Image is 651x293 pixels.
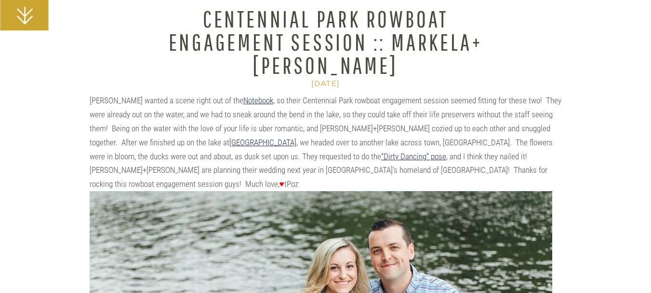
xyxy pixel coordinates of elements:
h1: Centennial Park Rowboat Engagement Session :: Markela+[PERSON_NAME] [151,7,500,77]
a: “Dirty Dancing” pose [381,152,446,161]
a: [GEOGRAPHIC_DATA] [229,138,296,147]
span: ♥ [279,179,284,189]
a: Notebook [243,96,273,105]
h2: [DATE] [241,79,410,88]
